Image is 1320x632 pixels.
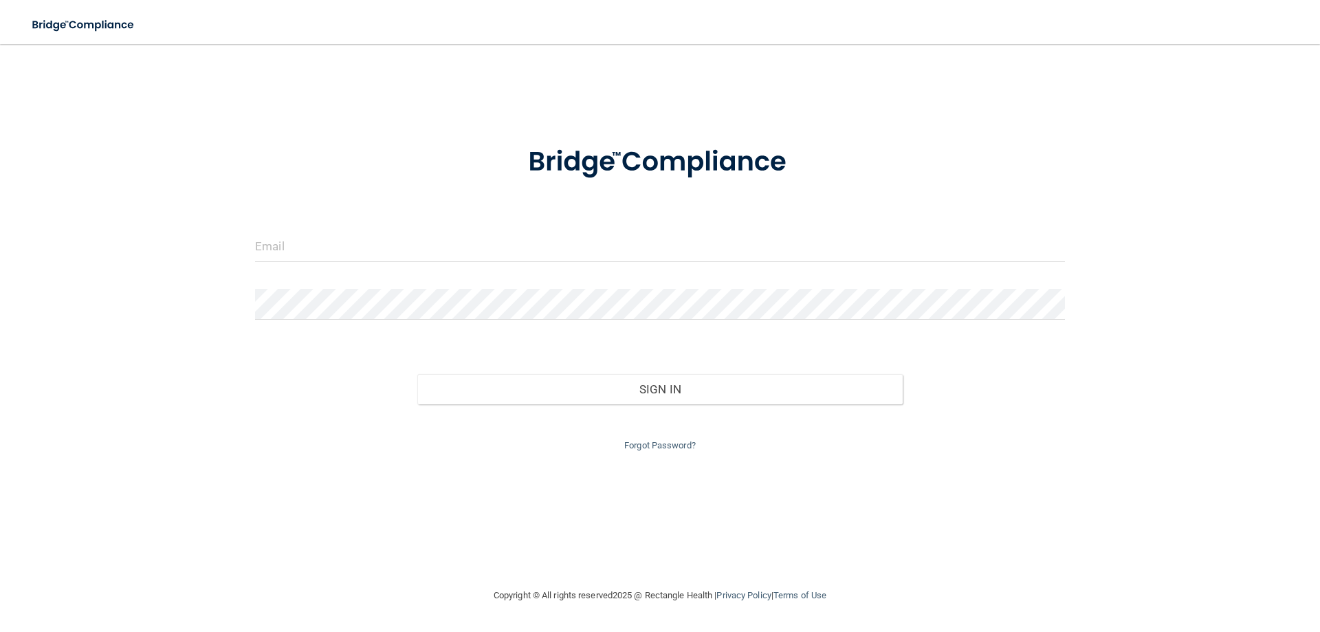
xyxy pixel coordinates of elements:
[255,231,1065,262] input: Email
[716,590,771,600] a: Privacy Policy
[624,440,696,450] a: Forgot Password?
[409,574,911,618] div: Copyright © All rights reserved 2025 @ Rectangle Health | |
[417,374,903,404] button: Sign In
[773,590,826,600] a: Terms of Use
[21,11,147,39] img: bridge_compliance_login_screen.278c3ca4.svg
[500,127,820,198] img: bridge_compliance_login_screen.278c3ca4.svg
